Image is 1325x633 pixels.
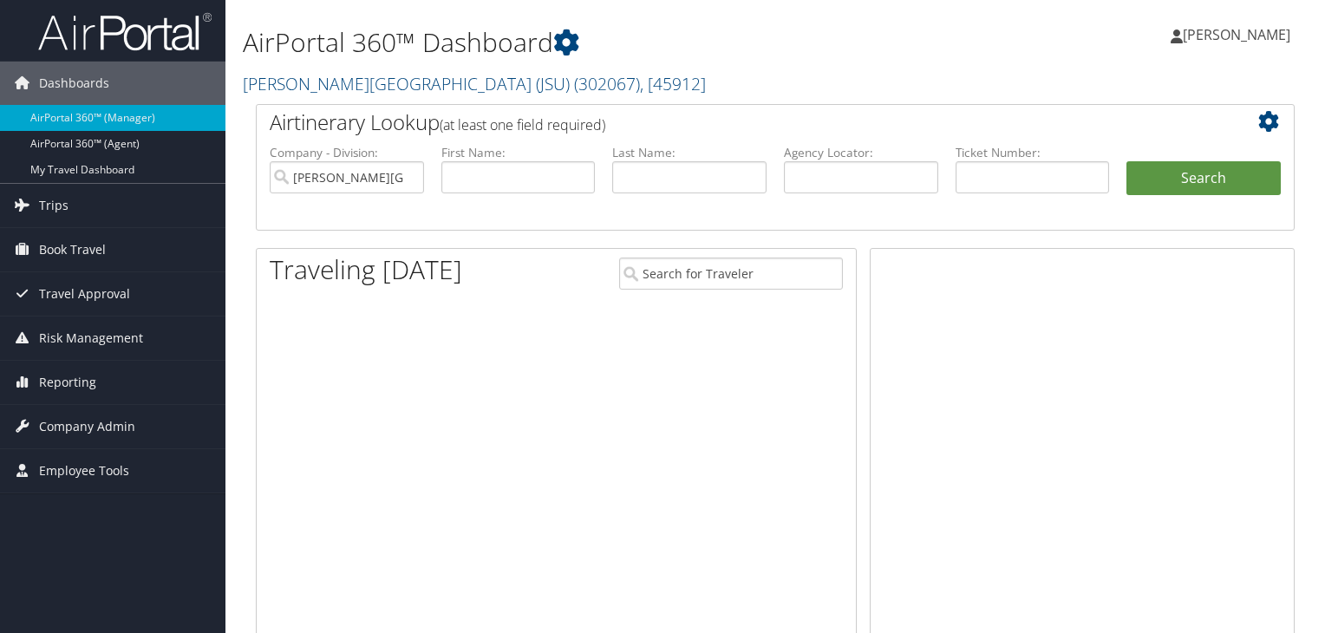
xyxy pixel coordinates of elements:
[612,144,767,161] label: Last Name:
[39,449,129,493] span: Employee Tools
[39,316,143,360] span: Risk Management
[39,405,135,448] span: Company Admin
[270,108,1194,137] h2: Airtinerary Lookup
[619,258,843,290] input: Search for Traveler
[1171,9,1308,61] a: [PERSON_NAME]
[38,11,212,52] img: airportal-logo.png
[243,24,953,61] h1: AirPortal 360™ Dashboard
[784,144,938,161] label: Agency Locator:
[270,251,462,288] h1: Traveling [DATE]
[39,361,96,404] span: Reporting
[39,272,130,316] span: Travel Approval
[441,144,596,161] label: First Name:
[640,72,706,95] span: , [ 45912 ]
[440,115,605,134] span: (at least one field required)
[270,144,424,161] label: Company - Division:
[39,62,109,105] span: Dashboards
[243,72,706,95] a: [PERSON_NAME][GEOGRAPHIC_DATA] (JSU)
[1126,161,1281,196] button: Search
[574,72,640,95] span: ( 302067 )
[39,228,106,271] span: Book Travel
[1183,25,1290,44] span: [PERSON_NAME]
[956,144,1110,161] label: Ticket Number:
[39,184,69,227] span: Trips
